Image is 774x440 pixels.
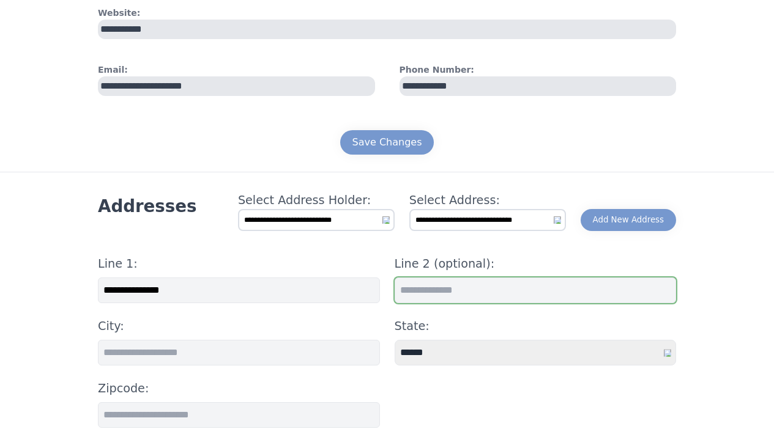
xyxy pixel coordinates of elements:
[98,196,196,218] h3: Addresses
[581,209,676,231] button: Add New Address
[409,192,566,209] h4: Select Address:
[98,380,380,397] h4: Zipcode:
[98,64,375,76] h4: Email:
[395,318,677,335] h4: State:
[98,7,676,20] h4: Website:
[395,255,677,273] h4: Line 2 (optional):
[400,64,677,76] h4: Phone Number:
[593,214,664,226] div: Add New Address
[98,318,380,335] h4: City:
[98,255,380,273] h4: Line 1:
[352,135,422,150] div: Save Changes
[340,130,434,155] button: Save Changes
[238,192,395,209] h4: Select Address Holder:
